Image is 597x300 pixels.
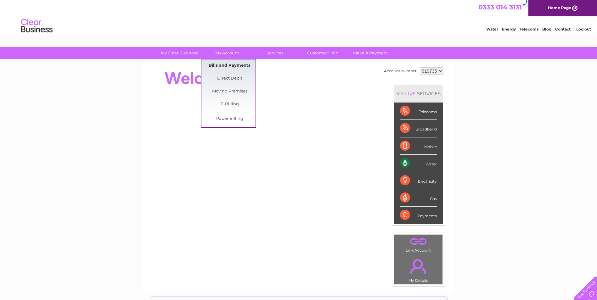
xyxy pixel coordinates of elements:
[394,234,443,254] td: Link Account
[520,27,538,31] a: Telecoms
[394,254,443,285] td: My Details
[249,47,301,59] a: Services
[201,47,253,59] a: My Account
[396,255,441,277] a: .
[400,155,437,172] div: Water
[204,85,256,98] a: Moving Premises
[400,207,437,224] div: Payments
[400,137,437,155] div: Mobile
[204,113,256,125] a: Paper Billing
[478,3,522,11] a: 0333 014 3131
[345,47,397,59] a: Make A Payment
[204,59,256,72] a: Bills and Payments
[576,27,591,31] a: Log out
[400,120,437,137] div: Broadband
[153,47,205,59] a: My Clear Business
[21,16,53,36] img: logo.png
[396,236,441,247] a: .
[297,47,349,59] a: Customer Help
[542,27,551,31] a: Blog
[150,3,448,31] div: Clear Business is a trading name of Verastar Limited (registered in [GEOGRAPHIC_DATA] No. 3667643...
[204,98,256,111] a: E-Billing
[486,27,498,31] a: Water
[404,91,417,97] div: LIVE
[382,66,418,76] td: Account number
[502,27,516,31] a: Energy
[394,85,443,103] div: MY SERVICES
[400,189,437,207] div: Gas
[555,27,571,31] a: Contact
[204,72,256,85] a: Direct Debit
[400,172,437,189] div: Electricity
[400,103,437,120] div: Telecoms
